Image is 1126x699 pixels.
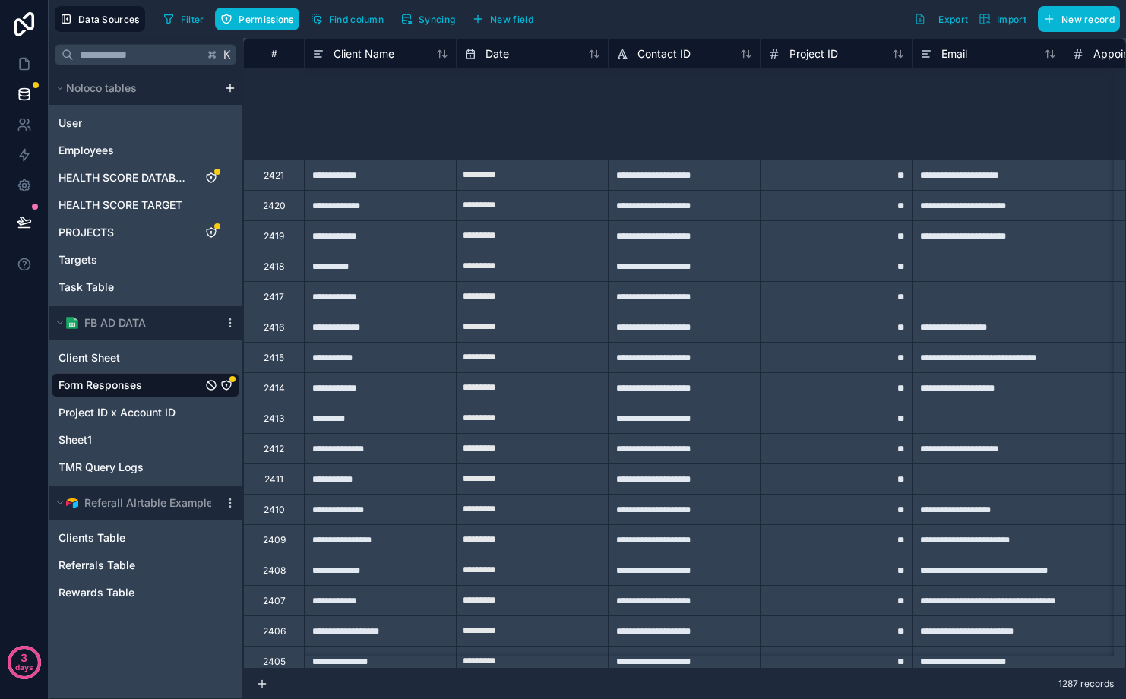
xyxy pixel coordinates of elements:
button: Export [909,6,973,32]
span: Import [997,14,1026,25]
div: 2413 [264,413,284,425]
div: 2415 [264,352,284,364]
p: days [15,656,33,678]
span: New field [490,14,533,25]
div: # [255,48,293,59]
div: 2417 [264,291,284,303]
div: 2416 [264,321,284,334]
button: Find column [305,8,389,30]
span: Email [941,46,967,62]
span: Client Name [334,46,394,62]
a: Syncing [395,8,467,30]
button: Data Sources [55,6,145,32]
span: Find column [329,14,384,25]
span: Project ID [789,46,838,62]
button: Import [973,6,1032,32]
span: Date [486,46,509,62]
div: 2405 [263,656,286,668]
div: 2410 [264,504,285,516]
div: 2412 [264,443,284,455]
a: New record [1032,6,1120,32]
div: 2409 [263,534,286,546]
div: 2414 [264,382,285,394]
span: Syncing [419,14,455,25]
span: Data Sources [78,14,140,25]
div: 2408 [263,565,286,577]
button: New record [1038,6,1120,32]
span: Permissions [239,14,293,25]
span: Contact ID [637,46,691,62]
div: 2411 [264,473,283,486]
div: 2407 [263,595,286,607]
div: 2419 [264,230,284,242]
div: 2418 [264,261,284,273]
button: New field [467,8,539,30]
span: Export [938,14,968,25]
button: Permissions [215,8,299,30]
span: K [222,49,232,60]
p: 3 [21,650,27,666]
a: Permissions [215,8,305,30]
div: 2420 [263,200,286,212]
button: Syncing [395,8,460,30]
div: 2406 [263,625,286,637]
span: New record [1061,14,1115,25]
div: 2421 [264,169,284,182]
button: Filter [157,8,210,30]
span: Filter [181,14,204,25]
span: 1287 records [1058,678,1114,690]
